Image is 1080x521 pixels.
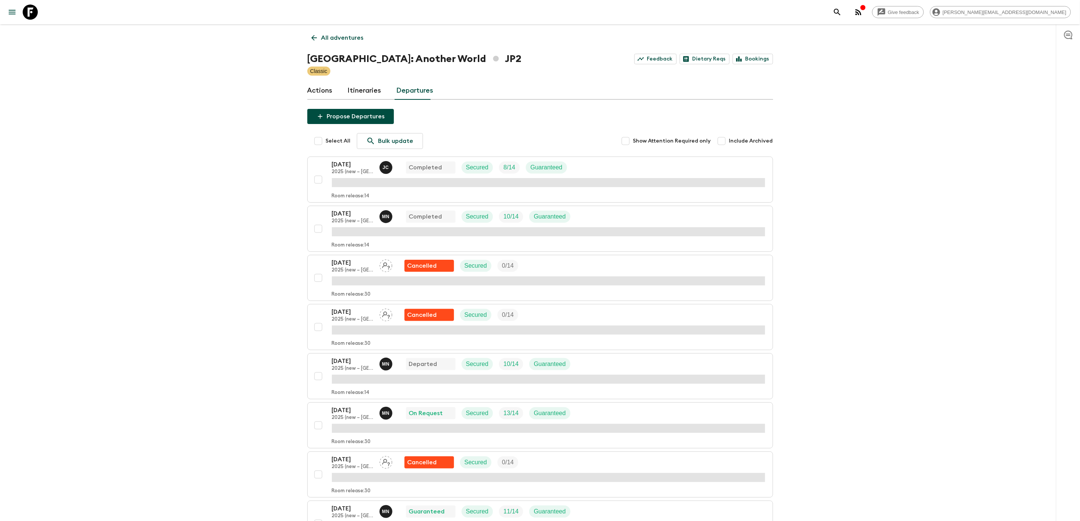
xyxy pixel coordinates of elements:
[348,82,381,100] a: Itineraries
[408,458,437,467] p: Cancelled
[634,54,677,64] a: Feedback
[307,30,368,45] a: All adventures
[504,507,519,516] p: 11 / 14
[332,160,373,169] p: [DATE]
[397,82,434,100] a: Departures
[380,407,394,420] button: MN
[409,163,442,172] p: Completed
[504,409,519,418] p: 13 / 14
[307,206,773,252] button: [DATE]2025 (new – [GEOGRAPHIC_DATA])Maho NagaredaCompletedSecuredTrip FillGuaranteedRoom release:14
[466,163,489,172] p: Secured
[409,212,442,221] p: Completed
[307,51,522,67] h1: [GEOGRAPHIC_DATA]: Another World JP2
[380,360,394,366] span: Maho Nagareda
[409,507,445,516] p: Guaranteed
[499,358,523,370] div: Trip Fill
[321,33,364,42] p: All adventures
[332,341,371,347] p: Room release: 30
[380,507,394,513] span: Maho Nagareda
[502,261,514,270] p: 0 / 14
[332,390,370,396] p: Room release: 14
[680,54,730,64] a: Dietary Reqs
[499,407,523,419] div: Trip Fill
[534,507,566,516] p: Guaranteed
[465,458,487,467] p: Secured
[380,311,392,317] span: Assign pack leader
[633,137,711,145] span: Show Attention Required only
[499,161,520,174] div: Trip Fill
[332,218,373,224] p: 2025 (new – [GEOGRAPHIC_DATA])
[307,82,333,100] a: Actions
[380,262,392,268] span: Assign pack leader
[462,407,493,419] div: Secured
[930,6,1071,18] div: [PERSON_NAME][EMAIL_ADDRESS][DOMAIN_NAME]
[380,409,394,415] span: Maho Nagareda
[332,357,373,366] p: [DATE]
[380,505,394,518] button: MN
[357,133,423,149] a: Bulk update
[462,358,493,370] div: Secured
[332,406,373,415] p: [DATE]
[409,409,443,418] p: On Request
[504,360,519,369] p: 10 / 14
[307,353,773,399] button: [DATE]2025 (new – [GEOGRAPHIC_DATA])Maho NagaredaDepartedSecuredTrip FillGuaranteedRoom release:14
[497,260,518,272] div: Trip Fill
[830,5,845,20] button: search adventures
[332,258,373,267] p: [DATE]
[307,451,773,498] button: [DATE]2025 (new – [GEOGRAPHIC_DATA])Assign pack leaderFlash Pack cancellationSecuredTrip FillRoom...
[382,509,390,515] p: M N
[332,169,373,175] p: 2025 (new – [GEOGRAPHIC_DATA])
[404,456,454,468] div: Flash Pack cancellation
[332,513,373,519] p: 2025 (new – [GEOGRAPHIC_DATA])
[307,255,773,301] button: [DATE]2025 (new – [GEOGRAPHIC_DATA])Assign pack leaderFlash Pack cancellationSecuredTrip FillRoom...
[326,137,351,145] span: Select All
[465,261,487,270] p: Secured
[466,360,489,369] p: Secured
[504,212,519,221] p: 10 / 14
[332,242,370,248] p: Room release: 14
[332,439,371,445] p: Room release: 30
[409,360,437,369] p: Departed
[460,456,492,468] div: Secured
[310,67,327,75] p: Classic
[380,458,392,464] span: Assign pack leader
[404,309,454,321] div: Flash Pack cancellation
[307,402,773,448] button: [DATE]2025 (new – [GEOGRAPHIC_DATA])Maho NagaredaOn RequestSecuredTrip FillGuaranteedRoom release:30
[460,260,492,272] div: Secured
[332,415,373,421] p: 2025 (new – [GEOGRAPHIC_DATA])
[497,309,518,321] div: Trip Fill
[733,54,773,64] a: Bookings
[466,212,489,221] p: Secured
[462,505,493,518] div: Secured
[332,455,373,464] p: [DATE]
[499,505,523,518] div: Trip Fill
[497,456,518,468] div: Trip Fill
[380,212,394,219] span: Maho Nagareda
[307,304,773,350] button: [DATE]2025 (new – [GEOGRAPHIC_DATA])Assign pack leaderFlash Pack cancellationSecuredTrip FillRoom...
[465,310,487,319] p: Secured
[462,211,493,223] div: Secured
[872,6,924,18] a: Give feedback
[530,163,562,172] p: Guaranteed
[332,307,373,316] p: [DATE]
[307,157,773,203] button: [DATE]2025 (new – [GEOGRAPHIC_DATA])Juno ChoiCompletedSecuredTrip FillGuaranteedRoom release:14
[534,360,566,369] p: Guaranteed
[502,458,514,467] p: 0 / 14
[466,507,489,516] p: Secured
[466,409,489,418] p: Secured
[380,163,394,169] span: Juno Choi
[502,310,514,319] p: 0 / 14
[332,209,373,218] p: [DATE]
[884,9,924,15] span: Give feedback
[408,261,437,270] p: Cancelled
[307,109,394,124] button: Propose Departures
[534,212,566,221] p: Guaranteed
[460,309,492,321] div: Secured
[504,163,515,172] p: 8 / 14
[332,193,370,199] p: Room release: 14
[378,136,414,146] p: Bulk update
[462,161,493,174] div: Secured
[5,5,20,20] button: menu
[499,211,523,223] div: Trip Fill
[939,9,1071,15] span: [PERSON_NAME][EMAIL_ADDRESS][DOMAIN_NAME]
